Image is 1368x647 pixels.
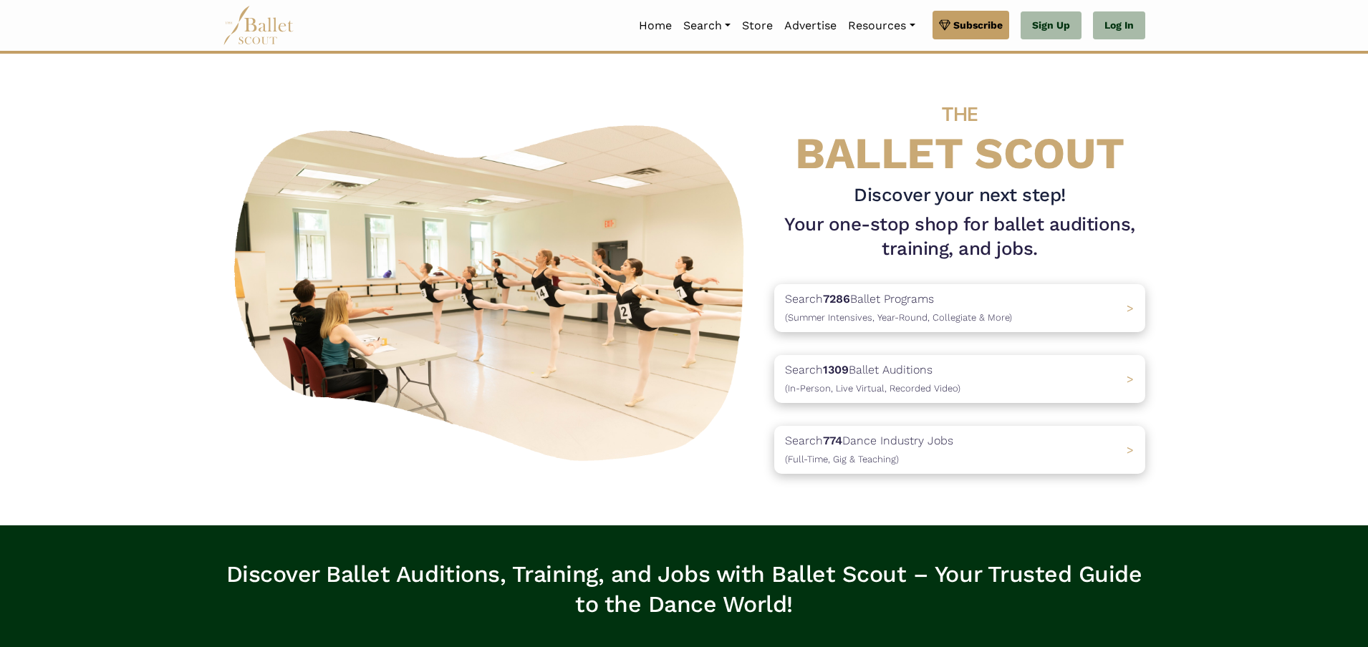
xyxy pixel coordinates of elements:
span: (Summer Intensives, Year-Round, Collegiate & More) [785,312,1012,323]
span: THE [942,102,978,126]
h3: Discover Ballet Auditions, Training, and Jobs with Ballet Scout – Your Trusted Guide to the Dance... [223,560,1145,619]
span: > [1127,443,1134,457]
a: Home [633,11,678,41]
span: (Full-Time, Gig & Teaching) [785,454,899,464]
span: Subscribe [953,17,1003,33]
a: Search774Dance Industry Jobs(Full-Time, Gig & Teaching) > [774,426,1145,474]
a: Resources [842,11,920,41]
span: (In-Person, Live Virtual, Recorded Video) [785,383,960,394]
h1: Your one-stop shop for ballet auditions, training, and jobs. [774,213,1145,261]
a: Sign Up [1021,11,1082,40]
a: Log In [1093,11,1145,40]
a: Search1309Ballet Auditions(In-Person, Live Virtual, Recorded Video) > [774,355,1145,403]
p: Search Ballet Programs [785,290,1012,326]
a: Store [736,11,779,41]
b: 7286 [823,292,850,306]
a: Advertise [779,11,842,41]
b: 774 [823,434,842,447]
img: gem.svg [939,17,950,33]
img: A group of ballerinas talking to each other in a ballet studio [223,110,763,470]
h4: BALLET SCOUT [774,82,1145,177]
p: Search Ballet Auditions [785,361,960,397]
a: Search [678,11,736,41]
a: Search7286Ballet Programs(Summer Intensives, Year-Round, Collegiate & More)> [774,284,1145,332]
span: > [1127,301,1134,315]
h3: Discover your next step! [774,183,1145,208]
span: > [1127,372,1134,386]
p: Search Dance Industry Jobs [785,432,953,468]
b: 1309 [823,363,849,376]
a: Subscribe [933,11,1009,39]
